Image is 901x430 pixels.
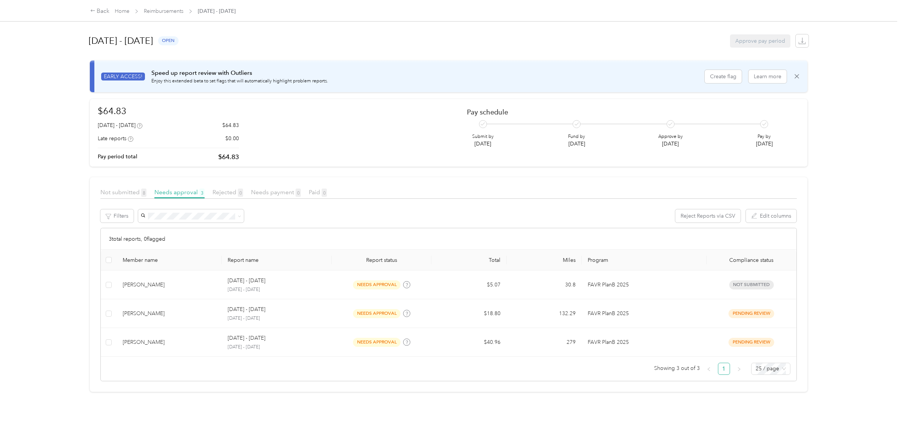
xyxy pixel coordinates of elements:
[238,189,243,197] span: 0
[756,363,786,374] span: 25 / page
[154,189,205,196] span: Needs approval
[123,338,216,346] div: [PERSON_NAME]
[746,209,796,223] button: Edit columns
[213,189,243,196] span: Rejected
[228,315,325,322] p: [DATE] - [DATE]
[582,250,707,271] th: Program
[141,189,146,197] span: 8
[437,257,501,263] div: Total
[588,309,701,318] p: FAVR PlanB 2025
[123,281,216,289] div: [PERSON_NAME]
[756,140,773,148] p: [DATE]
[737,367,741,371] span: right
[582,328,707,357] td: FAVR PlanB 2025
[707,367,711,371] span: left
[100,209,134,223] button: Filters
[431,299,507,328] td: $18.80
[703,363,715,375] li: Previous Page
[353,338,400,346] span: needs approval
[729,338,774,346] span: pending review
[729,280,774,289] span: Not submitted
[151,68,328,78] p: Speed up report review with Outliers
[718,363,730,374] a: 1
[729,309,774,318] span: pending review
[98,135,133,142] div: Late reports
[513,257,576,263] div: Miles
[859,388,901,430] iframe: Everlance-gr Chat Button Frame
[582,299,707,328] td: FAVR PlanB 2025
[123,309,216,318] div: [PERSON_NAME]
[309,189,327,196] span: Paid
[507,299,582,328] td: 132.29
[123,257,216,263] div: Member name
[654,363,700,374] span: Showing 3 out of 3
[115,8,129,14] a: Home
[675,209,741,223] button: Reject Reports via CSV
[472,140,494,148] p: [DATE]
[101,73,145,80] span: EARLY ACCESS!
[658,140,683,148] p: [DATE]
[353,309,400,318] span: needs approval
[751,363,790,375] div: Page Size
[658,133,683,140] p: Approve by
[98,153,137,161] p: Pay period total
[568,133,585,140] p: Fund by
[90,7,110,16] div: Back
[101,228,796,250] div: 3 total reports, 0 flagged
[222,250,331,271] th: Report name
[228,305,265,314] p: [DATE] - [DATE]
[507,271,582,299] td: 30.8
[199,189,205,197] span: 3
[713,257,790,263] span: Compliance status
[467,108,786,116] h2: Pay schedule
[588,281,701,289] p: FAVR PlanB 2025
[158,36,179,45] span: open
[749,70,787,83] button: Learn more
[431,328,507,357] td: $40.96
[705,70,742,83] button: Create flag
[222,121,239,129] p: $64.83
[353,280,400,289] span: needs approval
[568,140,585,148] p: [DATE]
[582,271,707,299] td: FAVR PlanB 2025
[228,277,265,285] p: [DATE] - [DATE]
[472,133,494,140] p: Submit by
[100,189,146,196] span: Not submitted
[756,133,773,140] p: Pay by
[251,189,301,196] span: Needs payment
[98,121,142,129] div: [DATE] - [DATE]
[733,363,745,375] li: Next Page
[228,344,325,351] p: [DATE] - [DATE]
[588,338,701,346] p: FAVR PlanB 2025
[117,250,222,271] th: Member name
[151,78,328,85] p: Enjoy this extended beta to set flags that will automatically highlight problem reports.
[718,363,730,375] li: 1
[228,334,265,342] p: [DATE] - [DATE]
[218,152,239,162] p: $64.83
[198,7,236,15] span: [DATE] - [DATE]
[338,257,426,263] span: Report status
[228,286,325,293] p: [DATE] - [DATE]
[322,189,327,197] span: 0
[144,8,183,14] a: Reimbursements
[98,104,239,118] h1: $64.83
[733,363,745,375] button: right
[225,135,239,142] p: $0.00
[296,189,301,197] span: 0
[431,271,507,299] td: $5.07
[703,363,715,375] button: left
[507,328,582,357] td: 279
[89,32,153,50] h1: [DATE] - [DATE]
